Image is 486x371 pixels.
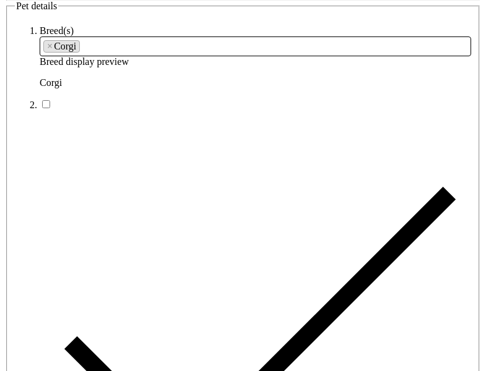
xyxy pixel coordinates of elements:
[43,40,80,53] li: Corgi
[40,77,471,88] p: Corgi
[40,25,74,36] label: Breed(s)
[40,25,471,88] li: Breed display preview
[47,41,53,52] span: ×
[16,1,57,11] span: Pet details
